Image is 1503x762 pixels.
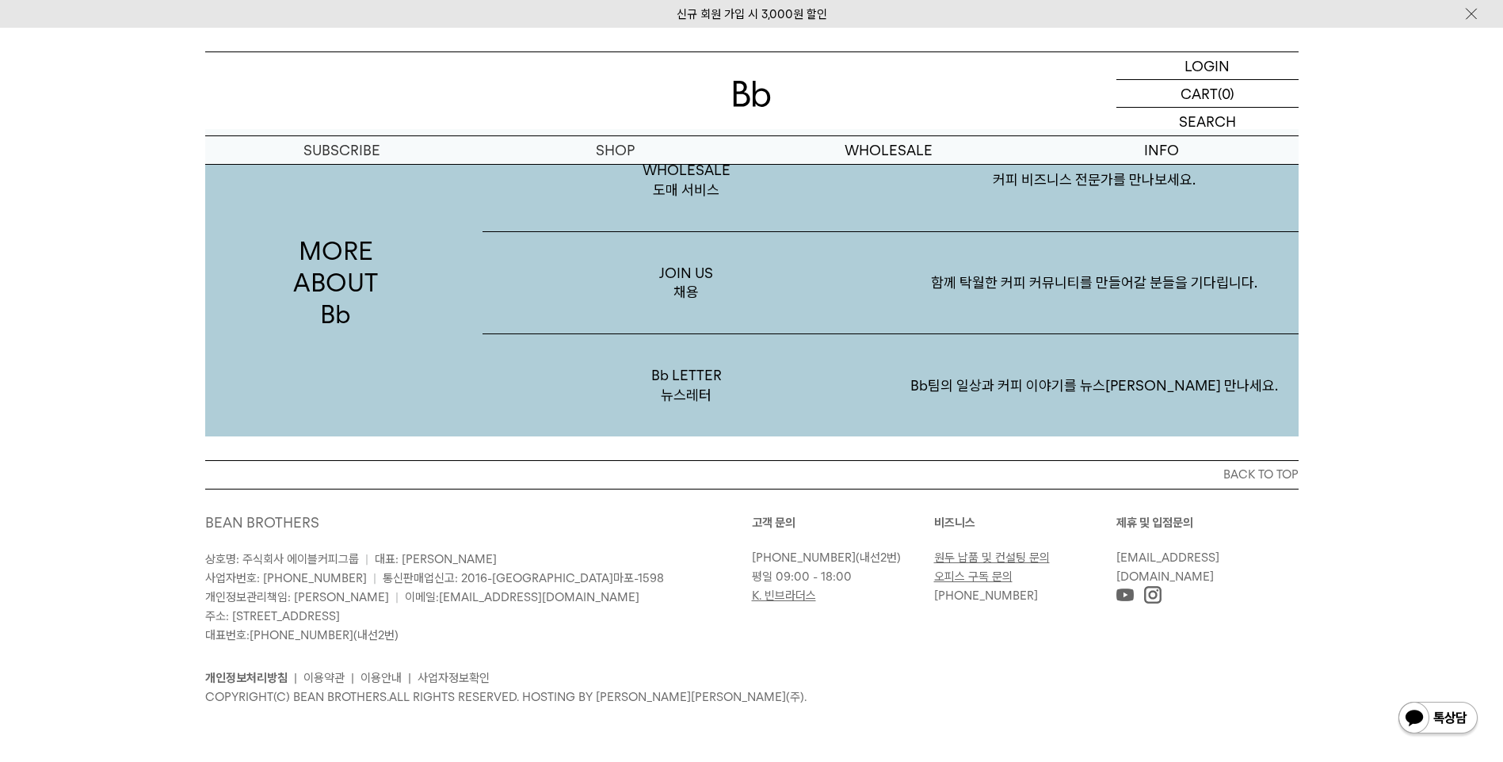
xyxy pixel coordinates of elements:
[205,609,340,623] span: 주소: [STREET_ADDRESS]
[752,136,1025,164] p: WHOLESALE
[752,589,816,603] a: K. 빈브라더스
[1218,80,1234,107] p: (0)
[1179,108,1236,135] p: SEARCH
[205,688,1299,707] p: COPYRIGHT(C) BEAN BROTHERS. ALL RIGHTS RESERVED. HOSTING BY [PERSON_NAME][PERSON_NAME](주).
[205,590,389,604] span: 개인정보관리책임: [PERSON_NAME]
[1025,136,1299,164] p: INFO
[483,334,891,436] p: Bb LETTER 뉴스레터
[1397,700,1479,738] img: 카카오톡 채널 1:1 채팅 버튼
[752,567,926,586] p: 평일 09:00 - 18:00
[1181,80,1218,107] p: CART
[365,552,368,566] span: |
[383,571,664,585] span: 통신판매업신고: 2016-[GEOGRAPHIC_DATA]마포-1598
[205,460,1299,489] button: BACK TO TOP
[205,552,359,566] span: 상호명: 주식회사 에이블커피그룹
[1116,551,1219,584] a: [EMAIL_ADDRESS][DOMAIN_NAME]
[351,669,354,688] li: |
[205,671,288,685] a: 개인정보처리방침
[483,129,891,231] p: WHOLESALE 도매 서비스
[1184,52,1230,79] p: LOGIN
[250,628,353,642] a: [PHONE_NUMBER]
[733,81,771,107] img: 로고
[479,136,752,164] a: SHOP
[934,551,1050,565] a: 원두 납품 및 컨설팅 문의
[205,514,319,531] a: BEAN BROTHERS
[483,232,1299,335] a: JOIN US채용 함께 탁월한 커피 커뮤니티를 만들어갈 분들을 기다립니다.
[405,590,639,604] span: 이메일:
[891,345,1299,427] p: Bb팀의 일상과 커피 이야기를 뉴스[PERSON_NAME] 만나세요.
[395,590,399,604] span: |
[891,242,1299,324] p: 함께 탁월한 커피 커뮤니티를 만들어갈 분들을 기다립니다.
[483,232,891,334] p: JOIN US 채용
[677,7,827,21] a: 신규 회원 가입 시 3,000원 할인
[1116,52,1299,80] a: LOGIN
[483,129,1299,232] a: WHOLESALE도매 서비스 커피 비즈니스 전문가를 만나보세요.
[1116,80,1299,108] a: CART (0)
[752,551,856,565] a: [PHONE_NUMBER]
[752,548,926,567] p: (내선2번)
[294,669,297,688] li: |
[373,571,376,585] span: |
[205,136,479,164] a: SUBSCRIBE
[934,570,1013,584] a: 오피스 구독 문의
[439,590,639,604] a: [EMAIL_ADDRESS][DOMAIN_NAME]
[360,671,402,685] a: 이용안내
[408,669,411,688] li: |
[205,571,367,585] span: 사업자번호: [PHONE_NUMBER]
[205,129,467,436] p: MORE ABOUT Bb
[375,552,497,566] span: 대표: [PERSON_NAME]
[752,513,934,532] p: 고객 문의
[934,513,1116,532] p: 비즈니스
[418,671,490,685] a: 사업자정보확인
[205,628,399,642] span: 대표번호: (내선2번)
[303,671,345,685] a: 이용약관
[891,139,1299,221] p: 커피 비즈니스 전문가를 만나보세요.
[934,589,1038,603] a: [PHONE_NUMBER]
[483,334,1299,436] a: Bb LETTER뉴스레터 Bb팀의 일상과 커피 이야기를 뉴스[PERSON_NAME] 만나세요.
[1116,513,1299,532] p: 제휴 및 입점문의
